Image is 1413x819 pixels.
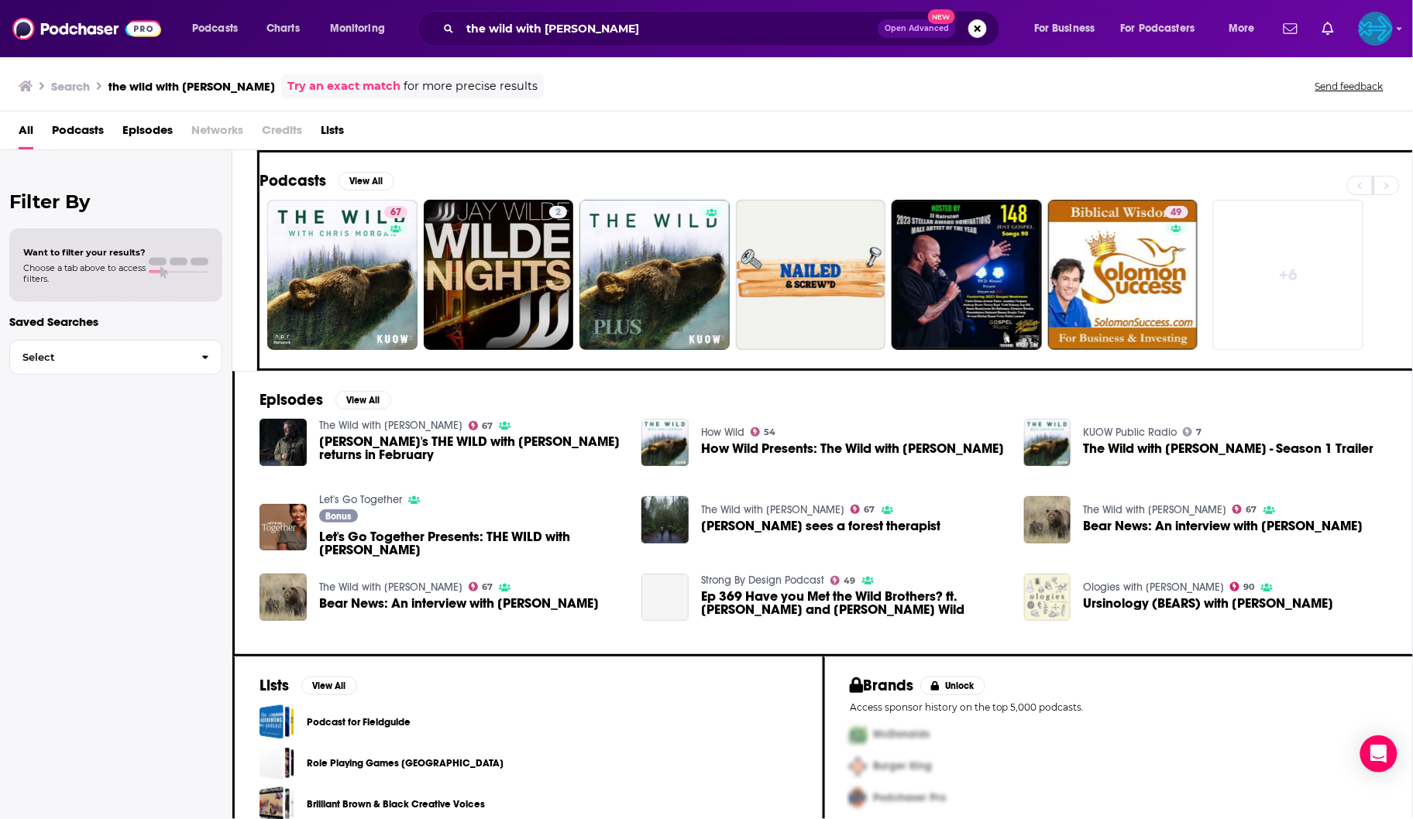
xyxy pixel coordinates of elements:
[9,340,222,375] button: Select
[1121,18,1195,39] span: For Podcasters
[701,442,1004,455] span: How Wild Presents: The Wild with [PERSON_NAME]
[1277,15,1304,42] a: Show notifications dropdown
[1023,16,1115,41] button: open menu
[319,16,405,41] button: open menu
[1048,200,1198,350] a: 49
[260,390,323,409] h2: Episodes
[641,574,689,621] a: Ep 369 Have you Met the Wild Brothers? ft. Morgan and Hudson Wild
[424,200,574,350] a: 2
[1111,16,1218,41] button: open menu
[9,314,222,329] p: Saved Searches
[325,512,351,521] span: Bonus
[1233,505,1257,514] a: 67
[701,442,1004,455] a: How Wild Presents: The Wild with Chris Morgan
[260,676,357,695] a: ListsView All
[260,504,307,551] img: Let's Go Together Presents: THE WILD with Chris Morgan
[1183,427,1202,437] a: 7
[873,728,930,742] span: McDonalds
[844,577,856,584] span: 49
[1024,419,1071,466] img: The Wild with Chris Morgan - Season 1 Trailer
[1218,16,1274,41] button: open menu
[701,574,824,587] a: Strong By Design Podcast
[1083,442,1373,455] span: The Wild with [PERSON_NAME] - Season 1 Trailer
[19,118,33,149] a: All
[701,519,940,533] a: Chris Morgan sees a forest therapist
[321,118,344,149] span: Lists
[641,496,689,543] img: Chris Morgan sees a forest therapist
[549,206,567,218] a: 2
[469,421,493,430] a: 67
[122,118,173,149] a: Episodes
[390,205,401,221] span: 67
[1024,574,1071,621] img: Ursinology (BEARS) with Chris Morgan
[878,19,956,38] button: Open AdvancedNew
[10,352,189,362] span: Select
[266,18,300,39] span: Charts
[330,18,385,39] span: Monitoring
[339,172,394,190] button: View All
[319,597,599,610] span: Bear News: An interview with [PERSON_NAME]
[1244,584,1255,591] span: 90
[260,745,294,780] a: Role Playing Games Australia
[482,584,493,591] span: 67
[432,11,1015,46] div: Search podcasts, credits, & more...
[335,391,391,409] button: View All
[319,581,462,594] a: The Wild with Chris Morgan
[262,118,302,149] span: Credits
[850,701,1387,713] p: Access sponsor history on the top 5,000 podcasts.
[1311,80,1388,93] button: Send feedback
[319,419,462,432] a: The Wild with Chris Morgan
[873,760,932,773] span: Burger King
[1024,496,1071,543] img: Bear News: An interview with Chris Morgan
[307,796,485,813] a: Brilliant Brown & Black Creative Voices
[319,435,624,461] span: [PERSON_NAME]'s THE WILD with [PERSON_NAME] returns in February
[192,18,238,39] span: Podcasts
[1359,12,1393,46] button: Show profile menu
[52,118,104,149] a: Podcasts
[260,704,294,739] a: Podcast for Fieldguide
[307,714,411,731] a: Podcast for Fieldguide
[260,574,307,621] img: Bear News: An interview with Chris Morgan
[287,77,401,95] a: Try an exact match
[1230,582,1255,591] a: 90
[701,503,844,516] a: The Wild with Chris Morgan
[641,419,689,466] img: How Wild Presents: The Wild with Chris Morgan
[384,206,407,218] a: 67
[482,423,493,430] span: 67
[319,530,624,557] a: Let's Go Together Presents: THE WILD with Chris Morgan
[1360,735,1398,773] div: Open Intercom Messenger
[850,676,914,695] h2: Brands
[1083,503,1226,516] a: The Wild with Chris Morgan
[460,16,878,41] input: Search podcasts, credits, & more...
[844,783,873,814] img: Third Pro Logo
[701,590,1006,616] span: Ep 369 Have you Met the Wild Brothers? ft. [PERSON_NAME] and [PERSON_NAME] Wild
[267,200,418,350] a: 67
[256,16,309,41] a: Charts
[51,79,90,94] h3: Search
[1083,519,1363,533] a: Bear News: An interview with Chris Morgan
[260,171,394,190] a: PodcastsView All
[920,677,986,695] button: Unlock
[12,14,161,43] a: Podchaser - Follow, Share and Rate Podcasts
[191,118,243,149] span: Networks
[260,419,307,466] img: KUOW's THE WILD with Chris Morgan returns in February
[319,597,599,610] a: Bear News: An interview with Chris Morgan
[319,493,402,506] a: Let's Go Together
[1034,18,1095,39] span: For Business
[1083,426,1177,439] a: KUOW Public Radio
[701,426,744,439] a: How Wild
[1246,506,1257,513] span: 67
[844,751,873,783] img: Second Pro Logo
[1083,597,1333,610] span: Ursinology (BEARS) with [PERSON_NAME]
[851,505,875,514] a: 67
[404,77,538,95] span: for more precise results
